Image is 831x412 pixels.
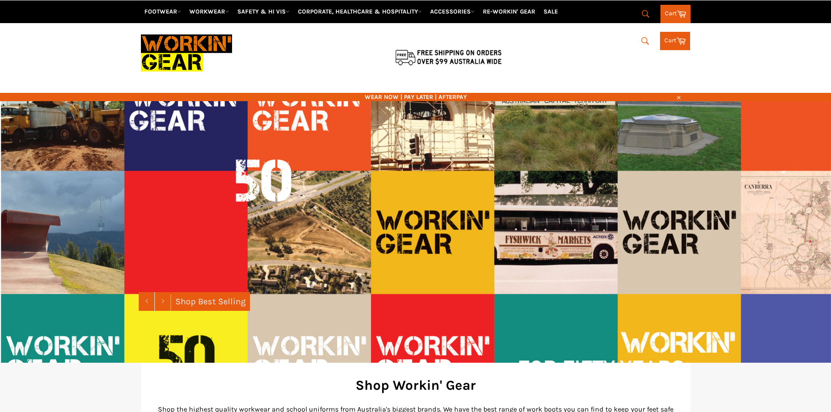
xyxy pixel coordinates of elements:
[234,4,293,19] a: SAFETY & HI VIS
[479,4,539,19] a: RE-WORKIN' GEAR
[660,32,690,50] a: Cart
[540,4,561,19] a: SALE
[294,4,425,19] a: CORPORATE, HEALTHCARE & HOSPITALITY
[427,4,478,19] a: ACCESSORIES
[171,292,250,311] a: Shop Best Selling
[141,28,232,78] img: Workin Gear leaders in Workwear, Safety Boots, PPE, Uniforms. Australia's No.1 in Workwear
[141,93,691,101] span: WEAR NOW | PAY LATER | AFTERPAY
[154,376,677,395] h2: Shop Workin' Gear
[660,5,691,23] a: Cart
[141,4,185,19] a: FOOTWEAR
[186,4,233,19] a: WORKWEAR
[394,48,503,66] img: Flat $9.95 shipping Australia wide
